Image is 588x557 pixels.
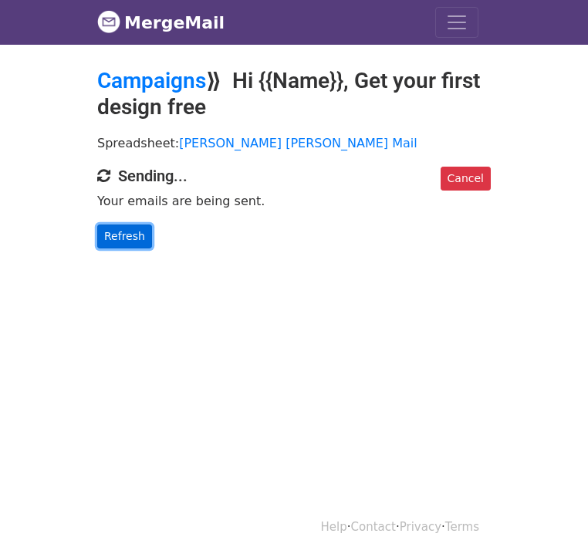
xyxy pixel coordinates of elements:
a: MergeMail [97,6,225,39]
a: Refresh [97,224,152,248]
p: Your emails are being sent. [97,193,491,209]
button: Toggle navigation [435,7,478,38]
a: Campaigns [97,68,206,93]
h4: Sending... [97,167,491,185]
a: Privacy [400,520,441,534]
a: Cancel [441,167,491,191]
a: Contact [351,520,396,534]
img: MergeMail logo [97,10,120,33]
a: [PERSON_NAME] [PERSON_NAME] Mail [179,136,417,150]
p: Spreadsheet: [97,135,491,151]
iframe: Chat Widget [511,483,588,557]
a: Help [321,520,347,534]
a: Terms [445,520,479,534]
h2: ⟫ Hi {{Name}}, Get your first design free [97,68,491,120]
